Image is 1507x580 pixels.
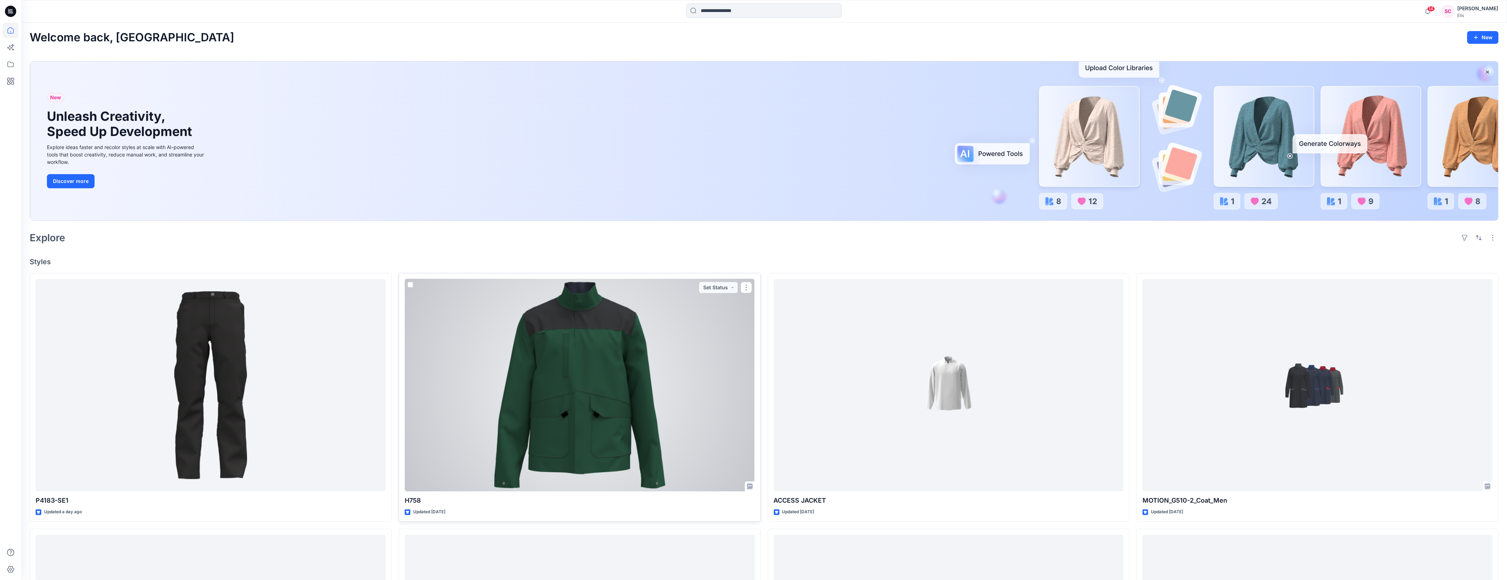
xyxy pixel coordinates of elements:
div: SC [1442,5,1454,18]
a: P4183-SE1 [36,279,386,492]
p: Updated [DATE] [782,508,814,516]
h2: Explore [30,232,65,243]
h2: Welcome back, [GEOGRAPHIC_DATA] [30,31,234,44]
button: Discover more [47,174,95,188]
span: 14 [1427,6,1435,12]
h1: Unleash Creativity, Speed Up Development [47,109,195,139]
h4: Styles [30,258,1499,266]
p: MOTION_G510-2_Coat_Men [1143,496,1493,505]
a: H758 [405,279,755,492]
div: [PERSON_NAME] [1457,4,1498,13]
div: Explore ideas faster and recolor styles at scale with AI-powered tools that boost creativity, red... [47,143,206,166]
a: ACCESS JACKET [774,279,1124,492]
p: Updated [DATE] [413,508,445,516]
span: New [50,93,61,102]
p: Updated a day ago [44,508,82,516]
button: New [1467,31,1499,44]
p: P4183-SE1 [36,496,386,505]
p: H758 [405,496,755,505]
div: Elis [1457,13,1498,18]
a: MOTION_G510-2_Coat_Men [1143,279,1493,492]
p: ACCESS JACKET [774,496,1124,505]
p: Updated [DATE] [1151,508,1183,516]
a: Discover more [47,174,206,188]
